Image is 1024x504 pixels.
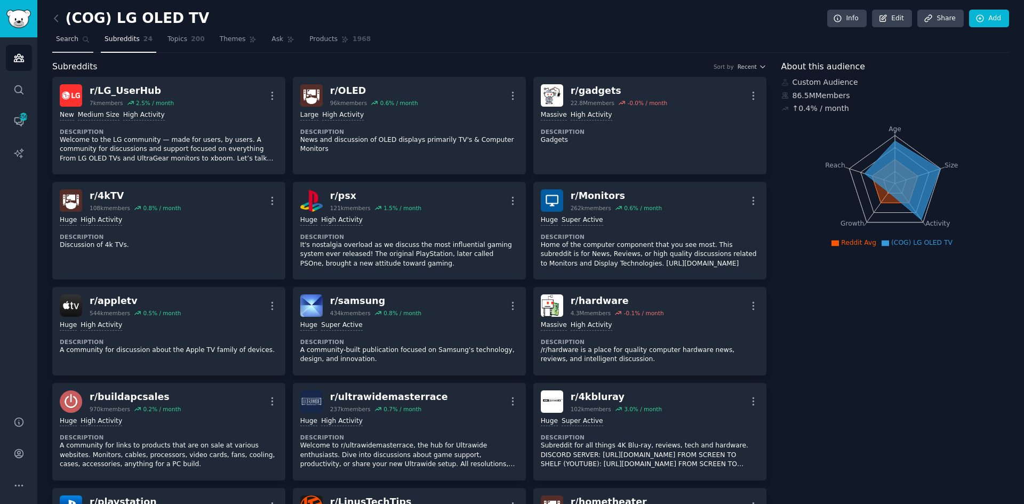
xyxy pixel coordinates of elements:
p: Welcome to r/ultrawidemasterrace, the hub for Ultrawide enthusiasts. Dive into discussions about ... [300,441,518,469]
div: r/ samsung [330,294,421,308]
span: Recent [738,63,757,70]
div: High Activity [571,321,612,331]
div: 1.5 % / month [383,204,421,212]
tspan: Growth [841,220,864,227]
dt: Description [541,434,759,441]
p: Subreddit for all things 4K Blu-ray, reviews, tech and hardware. DISCORD SERVER: [URL][DOMAIN_NAM... [541,441,759,469]
div: 0.7 % / month [383,405,421,413]
span: Themes [220,35,246,44]
a: hardwarer/hardware4.3Mmembers-0.1% / monthMassiveHigh ActivityDescription/r/hardware is a place f... [533,287,766,375]
div: 0.2 % / month [143,405,181,413]
div: 0.8 % / month [383,309,421,317]
div: 970k members [90,405,130,413]
p: It's nostalgia overload as we discuss the most influential gaming system ever released! The origi... [300,241,518,269]
tspan: Size [945,161,958,169]
a: Themes [216,31,261,53]
dt: Description [60,128,278,135]
img: LG_UserHub [60,84,82,107]
span: Subreddits [105,35,140,44]
p: Home of the computer component that you see most. This subreddit is for News, Reviews, or high qu... [541,241,759,269]
div: High Activity [81,215,122,226]
p: A community-built publication focused on Samsung's technology, design, and innovation. [300,346,518,364]
a: Share [917,10,963,28]
div: r/ buildapcsales [90,390,181,404]
dt: Description [541,233,759,241]
span: About this audience [781,60,865,74]
img: psx [300,189,323,212]
p: /r/hardware is a place for quality computer hardware news, reviews, and intelligent discussion. [541,346,759,364]
span: Products [309,35,338,44]
a: samsungr/samsung434kmembers0.8% / monthHugeSuper ActiveDescriptionA community-built publication f... [293,287,526,375]
span: 24 [143,35,153,44]
span: 456 [19,113,28,121]
span: 1968 [353,35,371,44]
div: 2.5 % / month [136,99,174,107]
div: r/ 4kbluray [571,390,662,404]
dt: Description [300,338,518,346]
div: Sort by [714,63,734,70]
div: r/ LG_UserHub [90,84,174,98]
dt: Description [300,434,518,441]
p: News and discussion of OLED displays primarily TV's & Computer Monitors [300,135,518,154]
div: Huge [300,321,317,331]
a: 4kTVr/4kTV108kmembers0.8% / monthHugeHigh ActivityDescriptionDiscussion of 4k TVs. [52,182,285,279]
div: -0.0 % / month [627,99,667,107]
dt: Description [541,128,759,135]
div: r/ OLED [330,84,418,98]
dt: Description [60,338,278,346]
span: Ask [271,35,283,44]
div: High Activity [321,215,363,226]
a: Add [969,10,1009,28]
div: High Activity [321,417,363,427]
div: -0.1 % / month [624,309,664,317]
div: 544k members [90,309,130,317]
a: 4kblurayr/4kbluray102kmembers3.0% / monthHugeSuper ActiveDescriptionSubreddit for all things 4K B... [533,383,766,481]
span: Search [56,35,78,44]
a: Info [827,10,867,28]
div: r/ psx [330,189,421,203]
div: Custom Audience [781,77,1010,88]
div: Huge [541,417,558,427]
div: Huge [60,321,77,331]
div: 0.6 % / month [624,204,662,212]
button: Recent [738,63,766,70]
div: High Activity [571,110,612,121]
div: r/ 4kTV [90,189,181,203]
a: Subreddits24 [101,31,156,53]
div: High Activity [123,110,165,121]
div: 262k members [571,204,611,212]
img: hardware [541,294,563,317]
div: Medium Size [78,110,119,121]
a: Search [52,31,93,53]
div: 22.8M members [571,99,614,107]
a: 456 [6,108,32,134]
a: ultrawidemasterracer/ultrawidemasterrace237kmembers0.7% / monthHugeHigh ActivityDescriptionWelcom... [293,383,526,481]
a: appletvr/appletv544kmembers0.5% / monthHugeHigh ActivityDescriptionA community for discussion abo... [52,287,285,375]
a: Ask [268,31,298,53]
div: 96k members [330,99,367,107]
a: OLEDr/OLED96kmembers0.6% / monthLargeHigh ActivityDescriptionNews and discussion of OLED displays... [293,77,526,174]
div: 0.6 % / month [380,99,418,107]
div: 237k members [330,405,371,413]
div: r/ ultrawidemasterrace [330,390,448,404]
a: buildapcsalesr/buildapcsales970kmembers0.2% / monthHugeHigh ActivityDescriptionA community for li... [52,383,285,481]
dt: Description [300,128,518,135]
div: 108k members [90,204,130,212]
div: Large [300,110,318,121]
img: gadgets [541,84,563,107]
div: r/ hardware [571,294,664,308]
dt: Description [60,233,278,241]
div: r/ appletv [90,294,181,308]
div: 121k members [330,204,371,212]
span: (COG) LG OLED TV [891,239,953,246]
img: samsung [300,294,323,317]
img: 4kbluray [541,390,563,413]
div: Huge [60,417,77,427]
p: Discussion of 4k TVs. [60,241,278,250]
dt: Description [300,233,518,241]
h2: (COG) LG OLED TV [52,10,209,27]
div: High Activity [322,110,364,121]
dt: Description [541,338,759,346]
img: Monitors [541,189,563,212]
tspan: Age [889,125,901,133]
